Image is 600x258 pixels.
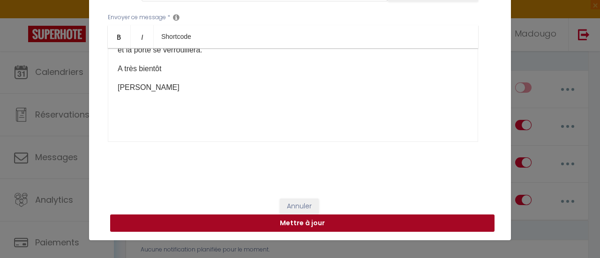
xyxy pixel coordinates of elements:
button: Mettre à jour [110,214,495,232]
button: Annuler [280,199,319,214]
a: Shortcode [154,25,199,48]
a: Bold [108,25,131,48]
p: A très bientôt [118,63,468,74]
a: Italic [131,25,154,48]
div: ​ [108,48,478,142]
i: Message [173,14,180,21]
label: Envoyer ce message [108,13,166,22]
p: [PERSON_NAME] [118,82,468,93]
